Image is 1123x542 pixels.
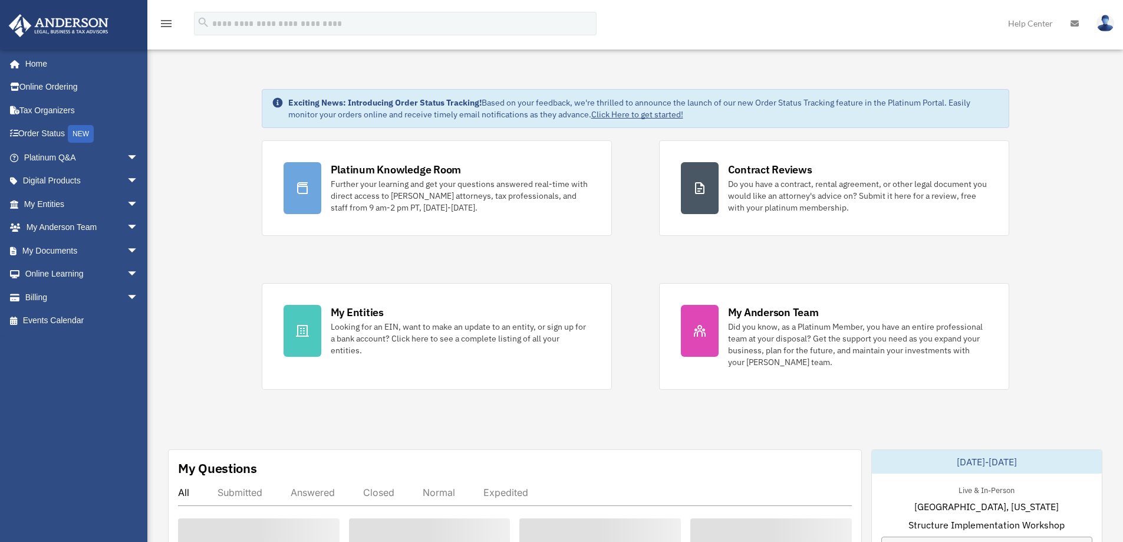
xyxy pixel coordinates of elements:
span: arrow_drop_down [127,216,150,240]
a: My Entities Looking for an EIN, want to make an update to an entity, or sign up for a bank accoun... [262,283,612,390]
div: Based on your feedback, we're thrilled to announce the launch of our new Order Status Tracking fe... [288,97,999,120]
a: My Entitiesarrow_drop_down [8,192,156,216]
a: Billingarrow_drop_down [8,285,156,309]
i: search [197,16,210,29]
img: User Pic [1096,15,1114,32]
a: My Anderson Teamarrow_drop_down [8,216,156,239]
div: Contract Reviews [728,162,812,177]
div: My Questions [178,459,257,477]
a: Contract Reviews Do you have a contract, rental agreement, or other legal document you would like... [659,140,1009,236]
div: All [178,487,189,498]
span: arrow_drop_down [127,146,150,170]
div: My Anderson Team [728,305,819,320]
a: My Documentsarrow_drop_down [8,239,156,262]
span: [GEOGRAPHIC_DATA], [US_STATE] [914,500,1059,514]
div: Normal [423,487,455,498]
div: [DATE]-[DATE] [872,450,1102,474]
div: My Entities [331,305,384,320]
a: My Anderson Team Did you know, as a Platinum Member, you have an entire professional team at your... [659,283,1009,390]
a: menu [159,21,173,31]
a: Click Here to get started! [591,109,683,120]
div: Closed [363,487,394,498]
div: Looking for an EIN, want to make an update to an entity, or sign up for a bank account? Click her... [331,321,590,356]
span: arrow_drop_down [127,262,150,287]
a: Platinum Q&Aarrow_drop_down [8,146,156,169]
div: Expedited [483,487,528,498]
div: Platinum Knowledge Room [331,162,462,177]
div: NEW [68,125,94,143]
a: Events Calendar [8,309,156,333]
a: Home [8,52,150,75]
span: Structure Implementation Workshop [908,518,1065,532]
a: Platinum Knowledge Room Further your learning and get your questions answered real-time with dire... [262,140,612,236]
a: Online Ordering [8,75,156,99]
div: Further your learning and get your questions answered real-time with direct access to [PERSON_NAM... [331,178,590,213]
div: Submitted [218,487,262,498]
a: Order StatusNEW [8,122,156,146]
span: arrow_drop_down [127,169,150,193]
span: arrow_drop_down [127,285,150,310]
a: Digital Productsarrow_drop_down [8,169,156,193]
span: arrow_drop_down [127,192,150,216]
div: Do you have a contract, rental agreement, or other legal document you would like an attorney's ad... [728,178,987,213]
strong: Exciting News: Introducing Order Status Tracking! [288,97,482,108]
div: Answered [291,487,335,498]
div: Did you know, as a Platinum Member, you have an entire professional team at your disposal? Get th... [728,321,987,368]
a: Tax Organizers [8,98,156,122]
span: arrow_drop_down [127,239,150,263]
a: Online Learningarrow_drop_down [8,262,156,286]
img: Anderson Advisors Platinum Portal [5,14,112,37]
i: menu [159,17,173,31]
div: Live & In-Person [949,483,1024,495]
